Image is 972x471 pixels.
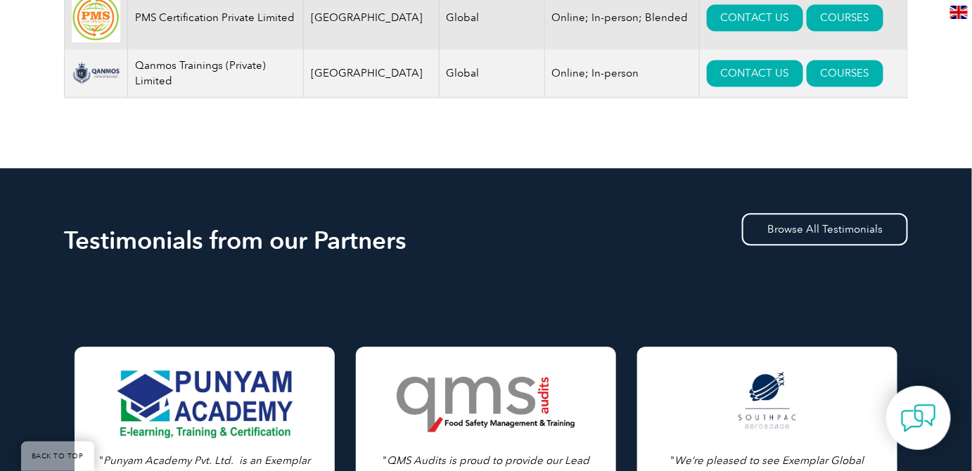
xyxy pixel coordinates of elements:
[950,6,968,19] img: en
[807,60,883,86] a: COURSES
[128,49,304,98] td: Qanmos Trainings (Private) Limited
[901,401,936,436] img: contact-chat.png
[707,4,803,31] a: CONTACT US
[21,441,94,471] a: BACK TO TOP
[544,49,699,98] td: Online; In-person
[807,4,883,31] a: COURSES
[707,60,803,86] a: CONTACT US
[64,229,908,252] h2: Testimonials from our Partners
[439,49,544,98] td: Global
[742,213,908,245] a: Browse All Testimonials
[304,49,440,98] td: [GEOGRAPHIC_DATA]
[72,62,120,84] img: aba66f9e-23f8-ef11-bae2-000d3ad176a3-logo.png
